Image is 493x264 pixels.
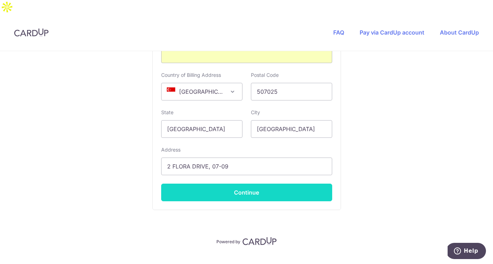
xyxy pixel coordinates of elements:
[161,72,221,79] label: Country of Billing Address
[161,83,242,100] span: Singapore
[251,72,279,79] label: Postal Code
[448,243,486,260] iframe: Opens a widget where you can find more information
[161,146,181,153] label: Address
[360,29,424,36] a: Pay via CardUp account
[167,50,326,59] iframe: Secure card payment input frame
[251,109,260,116] label: City
[440,29,479,36] a: About CardUp
[333,29,344,36] a: FAQ
[242,237,277,245] img: CardUp
[161,184,332,201] button: Continue
[251,83,332,100] input: Example 123456
[216,238,240,245] p: Powered by
[162,83,242,100] span: Singapore
[161,109,173,116] label: State
[14,28,49,37] img: CardUp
